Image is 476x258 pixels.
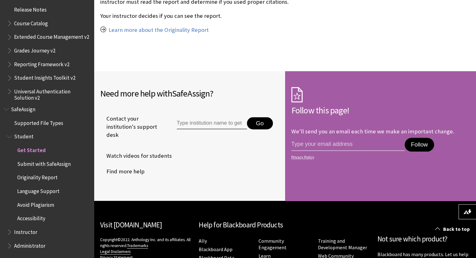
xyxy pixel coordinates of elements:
span: Administrator [14,241,45,249]
a: Back to top [430,223,476,235]
a: Community Engagement [258,238,286,251]
nav: Book outline for Blackboard SafeAssign [4,104,90,251]
span: Supported File Types [14,118,63,126]
span: Get Started [17,145,46,153]
span: Instructor [14,227,37,235]
span: Student Insights Toolkit v2 [14,73,75,81]
span: SafeAssign [172,88,210,99]
a: Training and Development Manager [318,238,367,251]
span: Course Catalog [14,18,48,27]
input: email address [291,138,405,151]
a: Visit [DOMAIN_NAME] [100,220,162,229]
a: Watch videos for students [100,151,172,161]
p: We'll send you an email each time we make an important change. [291,128,454,135]
a: Blackboard App [199,246,233,253]
span: Grades Journey v2 [14,45,55,54]
h2: Follow this page! [291,104,470,117]
button: Go [247,117,273,130]
span: Contact your institution's support desk [100,115,162,139]
h2: Help for Blackboard Products [199,220,371,231]
span: Submit with SafeAssign [17,159,71,167]
span: SafeAssign [11,104,35,112]
input: Type institution name to get support [177,117,247,130]
h2: Not sure which product? [377,234,470,245]
h2: Need more help with ? [100,87,279,100]
span: Reporting Framework v2 [14,59,69,67]
button: Follow [405,138,434,151]
span: Originality Report [17,172,58,181]
span: Universal Authentication Solution v2 [14,86,90,101]
span: Avoid Plagiarism [17,200,54,208]
a: Ally [199,238,207,244]
a: Trademarks [127,243,148,249]
span: Student [14,131,33,140]
img: Subscription Icon [291,87,303,102]
span: Extended Course Management v2 [14,32,89,40]
a: Learn more about the Originality Report [109,26,209,34]
a: Find more help [100,167,145,176]
a: Legal Disclaimers [100,249,131,255]
p: Your instructor decides if you can see the report. [100,12,377,20]
span: Accessibility [17,213,45,222]
span: Language Support [17,186,59,194]
span: Release Notes [14,4,47,13]
a: Privacy Policy [291,155,468,159]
